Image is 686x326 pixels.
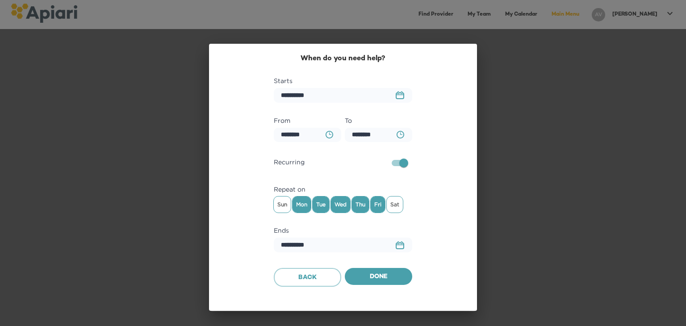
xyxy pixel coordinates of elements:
[313,198,329,211] span: Tue
[274,184,412,195] label: Repeat on
[352,196,369,213] div: Thu
[352,272,405,283] span: Done
[274,268,341,287] button: Back
[345,115,412,126] label: To
[331,198,350,211] span: Wed
[293,196,311,213] div: Mon
[387,198,403,211] span: Sat
[313,196,329,213] div: Tue
[274,115,341,126] label: From
[274,225,412,236] label: Ends
[293,198,311,211] span: Mon
[274,196,291,213] div: Sun
[274,54,412,63] h2: When do you need help?
[352,198,369,211] span: Thu
[274,198,291,211] span: Sun
[274,75,412,86] label: Starts
[345,268,412,285] button: Done
[371,196,385,213] div: Fri
[387,196,403,213] div: Sat
[281,272,334,284] span: Back
[274,157,305,167] span: Recurring
[371,198,385,211] span: Fri
[331,196,350,213] div: Wed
